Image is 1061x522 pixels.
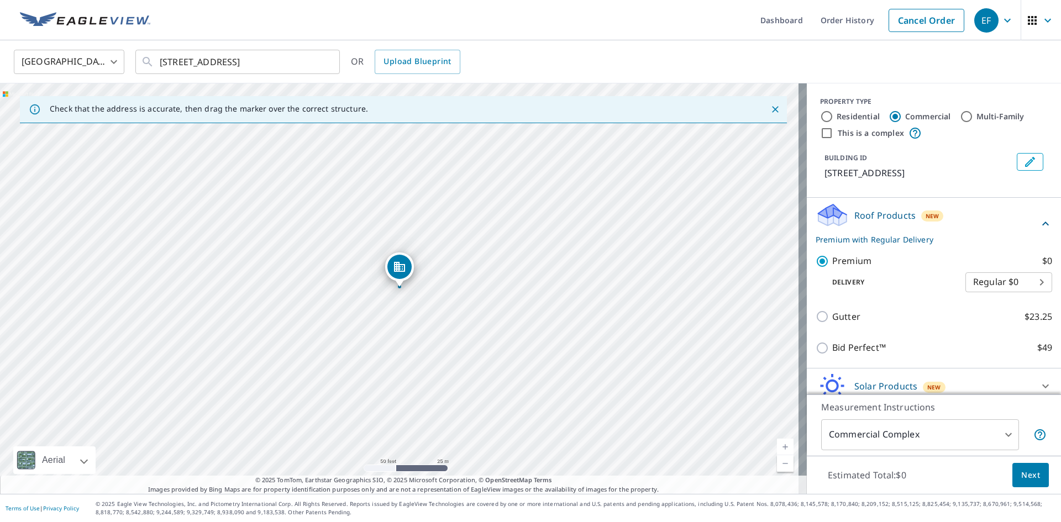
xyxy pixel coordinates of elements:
span: © 2025 TomTom, Earthstar Geographics SIO, © 2025 Microsoft Corporation, © [255,476,552,485]
span: Each building may require a separate measurement report; if so, your account will be billed per r... [1033,428,1047,441]
div: EF [974,8,999,33]
button: Close [768,102,782,117]
div: Roof ProductsNewPremium with Regular Delivery [816,202,1052,245]
p: $0 [1042,254,1052,268]
p: Gutter [832,310,860,324]
div: Dropped pin, building 1, Commercial property, 2409 NE 23rd Ct Pompano Beach, FL 33062 [385,252,414,287]
p: Estimated Total: $0 [819,463,915,487]
a: OpenStreetMap [485,476,532,484]
p: Premium with Regular Delivery [816,234,1039,245]
p: BUILDING ID [824,153,867,162]
span: New [927,383,941,392]
p: Solar Products [854,379,917,393]
a: Current Level 19, Zoom Out [777,455,794,472]
input: Search by address or latitude-longitude [160,46,317,77]
label: This is a complex [838,128,904,139]
p: $23.25 [1025,310,1052,324]
label: Commercial [905,111,951,122]
div: Regular $0 [965,267,1052,298]
div: [GEOGRAPHIC_DATA] [14,46,124,77]
button: Next [1012,463,1049,488]
span: Next [1021,468,1040,482]
p: Roof Products [854,209,916,222]
p: | [6,505,79,512]
p: Delivery [816,277,965,287]
span: New [926,212,939,220]
img: EV Logo [20,12,150,29]
p: [STREET_ADDRESS] [824,166,1012,180]
a: Upload Blueprint [375,50,460,74]
a: Current Level 19, Zoom In [777,439,794,455]
div: Solar ProductsNew [816,373,1052,399]
p: $49 [1037,341,1052,355]
div: PROPERTY TYPE [820,97,1048,107]
a: Terms [534,476,552,484]
a: Cancel Order [889,9,964,32]
p: Bid Perfect™ [832,341,886,355]
div: Aerial [13,446,96,474]
p: Measurement Instructions [821,400,1047,414]
p: © 2025 Eagle View Technologies, Inc. and Pictometry International Corp. All Rights Reserved. Repo... [96,500,1055,516]
div: Aerial [39,446,69,474]
label: Residential [837,111,880,122]
div: Commercial Complex [821,419,1019,450]
p: Premium [832,254,871,268]
a: Privacy Policy [43,504,79,512]
span: Upload Blueprint [384,55,451,68]
button: Edit building 1 [1017,153,1043,171]
p: Check that the address is accurate, then drag the marker over the correct structure. [50,104,368,114]
div: OR [351,50,460,74]
label: Multi-Family [976,111,1025,122]
a: Terms of Use [6,504,40,512]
